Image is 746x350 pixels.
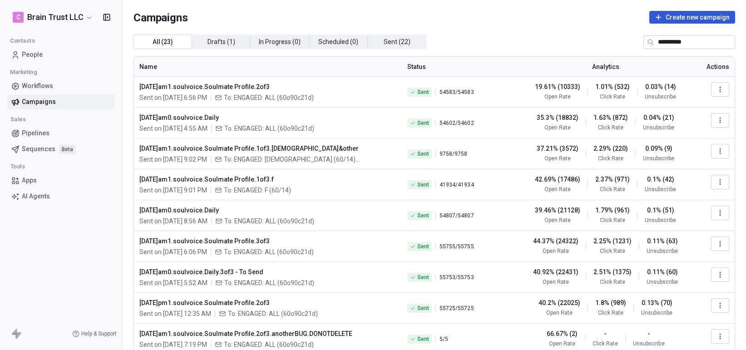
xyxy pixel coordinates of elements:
span: 1.8% (989) [595,298,626,307]
span: 0.04% (21) [643,113,674,122]
span: 2.51% (1375) [593,267,632,276]
span: Sent [417,212,429,219]
span: Open Rate [544,217,571,224]
span: Open Rate [544,155,571,162]
span: Brain Trust LLC [27,11,84,23]
span: [DATE]am0.soulvoice.Daily [139,206,396,215]
span: Sent [417,150,429,158]
span: [DATE]am1.soulvoice.Soulmate Profile.1of3.f [139,175,396,184]
span: 0.1% (51) [647,206,674,215]
iframe: Intercom live chat [715,319,737,341]
span: Click Rate [598,155,623,162]
a: Apps [7,173,115,188]
span: Sent [417,181,429,188]
a: Campaigns [7,94,115,109]
span: Campaigns [22,97,56,107]
span: To: ENGAGED: ALL (60o90c21d) [224,247,314,256]
span: Sent ( 22 ) [384,37,410,47]
span: Sent [417,243,429,250]
span: 0.03% (14) [645,82,676,91]
span: Unsubscribe [647,278,678,286]
span: 2.37% (971) [595,175,630,184]
span: 54602 / 54602 [440,119,474,127]
a: Workflows [7,79,115,94]
span: Marketing [6,65,41,79]
span: Campaigns [133,11,188,24]
span: 0.09% (9) [645,144,672,153]
span: Sent [417,335,429,343]
span: 55755 / 55755 [440,243,474,250]
span: [DATE]am0.soulvoice.Daily [139,113,396,122]
span: Sent on [DATE] 9:01 PM [139,186,207,195]
span: [DATE]am1.soulvoice.Soulmate Profile.1of3.[DEMOGRAPHIC_DATA]&other [139,144,396,153]
span: 40.2% (22025) [539,298,580,307]
span: In Progress ( 0 ) [259,37,301,47]
span: Unsubscribe [647,247,678,255]
span: Sent on [DATE] 12:35 AM [139,309,211,318]
span: 5 / 5 [440,335,448,343]
span: To: ENGAGED: ALL (60o90c21d) [224,124,314,133]
span: Click Rate [598,309,623,316]
span: Sent on [DATE] 4:55 AM [139,124,207,133]
span: Click Rate [598,124,623,131]
span: Beta [59,145,76,154]
span: Workflows [22,81,53,91]
span: Sent [417,305,429,312]
span: Click Rate [593,340,618,347]
span: [DATE]pm1.soulvoice.Soulmate Profile.2of3 [139,298,396,307]
span: Sent on [DATE] 9:02 PM [139,155,207,164]
span: - [647,329,650,338]
span: Sent [417,274,429,281]
span: Sent on [DATE] 8:56 AM [139,217,207,226]
span: 0.1% (42) [647,175,674,184]
span: Unsubscribe [643,155,674,162]
span: 0.13% (70) [642,298,672,307]
span: 2.25% (1231) [593,237,632,246]
span: Scheduled ( 0 ) [318,37,358,47]
span: Open Rate [544,124,571,131]
span: 55725 / 55725 [440,305,474,312]
span: To: ENGAGED: F (60/14) [224,186,291,195]
span: To: ENGAGED: ALL (60o90c21d) [224,93,314,102]
a: Pipelines [7,126,115,141]
span: 9758 / 9758 [440,150,467,158]
span: People [22,50,43,59]
span: To: ENGAGED: MALE (60/14) + 1 more [224,155,360,164]
span: Unsubscribe [633,340,664,347]
span: Sent on [DATE] 5:52 AM [139,278,207,287]
th: Name [134,57,402,77]
span: Open Rate [543,247,569,255]
span: Click Rate [600,247,625,255]
span: Sent on [DATE] 6:56 PM [139,93,207,102]
span: 66.67% (2) [547,329,578,338]
span: Drafts ( 1 ) [207,37,235,47]
span: Unsubscribe [645,217,676,224]
span: - [604,329,607,338]
span: 2.29% (220) [593,144,628,153]
a: AI Agents [7,189,115,204]
span: 37.21% (3572) [537,144,578,153]
span: 54807 / 54807 [440,212,474,219]
span: 55753 / 55753 [440,274,474,281]
span: 0.11% (60) [647,267,678,276]
span: To: ENGAGED: ALL (60o90c21d) [224,278,314,287]
button: CBrain Trust LLC [11,10,95,25]
span: Unsubscribe [641,309,672,316]
span: Sent on [DATE] 7:19 PM [139,340,207,349]
span: 39.46% (21128) [535,206,580,215]
span: 1.63% (872) [593,113,628,122]
span: 54583 / 54583 [440,89,474,96]
th: Actions [696,57,735,77]
span: [DATE]am1.soulvoice.Soulmate Profile.2of3.anotherBUG.DONOTDELETE [139,329,396,338]
a: SequencesBeta [7,142,115,157]
span: 19.61% (10333) [535,82,580,91]
span: Open Rate [544,93,571,100]
span: Click Rate [600,278,625,286]
span: Click Rate [600,93,625,100]
span: Tools [6,160,29,173]
span: [DATE]am0.soulvoice.Daily.3of3 - To Send [139,267,396,276]
span: 44.37% (24322) [533,237,578,246]
span: 1.01% (532) [595,82,630,91]
span: To: ENGAGED: ALL (60o90c21d) [228,309,318,318]
span: Open Rate [544,186,571,193]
